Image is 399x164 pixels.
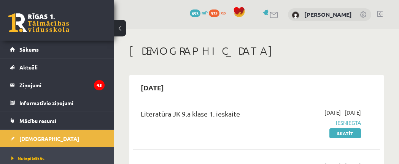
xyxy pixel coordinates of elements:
span: 693 [190,9,200,17]
span: [DATE] - [DATE] [324,109,361,117]
a: Mācību resursi [10,112,105,129]
legend: Informatīvie ziņojumi [19,94,105,112]
span: xp [221,9,226,16]
a: Informatīvie ziņojumi [10,94,105,112]
span: Mācību resursi [19,117,56,124]
span: [DEMOGRAPHIC_DATA] [19,135,79,142]
i: 45 [94,80,105,90]
a: [PERSON_NAME] [304,11,352,18]
h2: [DATE] [133,79,172,96]
span: Sākums [19,46,39,53]
a: Skatīt [329,128,361,138]
a: Sākums [10,41,105,58]
a: Rīgas 1. Tālmācības vidusskola [8,13,69,32]
a: Ziņojumi45 [10,76,105,94]
a: 693 mP [190,9,208,16]
legend: Ziņojumi [19,76,105,94]
h1: [DEMOGRAPHIC_DATA] [129,44,384,57]
div: Literatūra JK 9.a klase 1. ieskaite [141,109,284,123]
span: Neizpildītās [11,155,45,161]
a: [DEMOGRAPHIC_DATA] [10,130,105,147]
span: Iesniegta [295,119,361,127]
span: 972 [209,9,219,17]
a: Neizpildītās [11,155,107,162]
a: 972 xp [209,9,229,16]
a: Aktuāli [10,58,105,76]
span: Aktuāli [19,64,38,71]
span: mP [202,9,208,16]
img: Ivo Zuriko Ananidze [292,11,299,19]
